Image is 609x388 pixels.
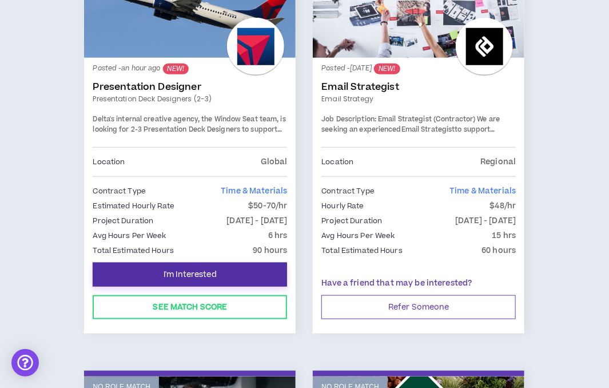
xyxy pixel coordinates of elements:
button: Refer Someone [321,295,516,319]
span: Time & Materials [449,185,516,197]
p: 6 hrs [268,229,288,242]
p: [DATE] - [DATE] [456,215,516,227]
sup: NEW! [163,64,189,74]
span: We are seeking an experienced [321,114,500,134]
a: Presentation Designer [93,81,287,93]
button: I'm Interested [93,263,287,287]
p: Project Duration [321,215,382,227]
p: Have a friend that may be interested? [321,278,516,290]
p: Regional [480,156,516,168]
a: Presentation Deck Designers (2-3) [93,94,287,104]
p: 90 hours [253,244,287,257]
p: Location [93,156,125,168]
p: [DATE] - [DATE] [227,215,288,227]
span: Delta's internal creative agency, the Window Seat team, is looking for 2-3 Presentation Deck Desi... [93,114,285,155]
div: Open Intercom Messenger [11,349,39,377]
a: Email Strategist [321,81,516,93]
p: Posted - [DATE] [321,64,516,74]
p: Contract Type [321,185,375,197]
p: Posted - an hour ago [93,64,287,74]
a: Email Strategy [321,94,516,104]
p: Global [261,156,288,168]
p: Project Duration [93,215,153,227]
strong: Job Description: Email Strategist (Contractor) [321,114,475,124]
p: 60 hours [481,244,516,257]
button: See Match Score [93,295,287,319]
span: Time & Materials [221,185,287,197]
p: Contract Type [93,185,146,197]
p: Avg Hours Per Week [93,229,166,242]
p: Location [321,156,353,168]
strong: Email Strategist [401,125,455,134]
p: 15 hrs [492,229,516,242]
sup: NEW! [374,64,400,74]
p: Total Estimated Hours [93,244,174,257]
p: Estimated Hourly Rate [93,200,174,212]
p: Hourly Rate [321,200,364,212]
span: I'm Interested [164,270,217,280]
p: Total Estimated Hours [321,244,403,257]
p: Avg Hours Per Week [321,229,395,242]
p: $50-70/hr [248,200,287,212]
p: $48/hr [490,200,516,212]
